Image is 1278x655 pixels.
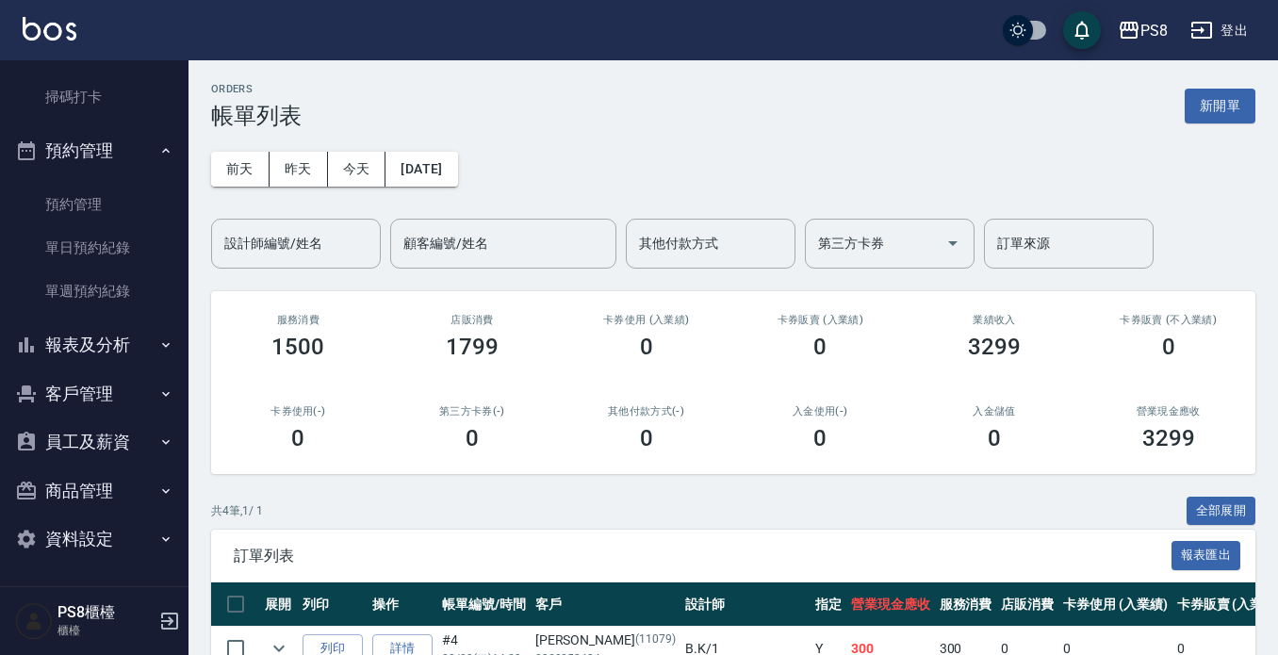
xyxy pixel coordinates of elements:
h2: 店販消費 [408,314,537,326]
h2: 入金使用(-) [756,405,885,418]
h2: 卡券販賣 (入業績) [756,314,885,326]
a: 預約管理 [8,183,181,226]
button: 昨天 [270,152,328,187]
p: (11079) [635,630,676,650]
th: 列印 [298,582,368,627]
h2: 其他付款方式(-) [582,405,711,418]
h2: 營業現金應收 [1104,405,1233,418]
button: Open [938,228,968,258]
h2: 業績收入 [930,314,1059,326]
button: 商品管理 [8,467,181,516]
h2: 卡券販賣 (不入業績) [1104,314,1233,326]
th: 操作 [368,582,437,627]
h3: 3299 [968,334,1021,360]
a: 報表匯出 [1171,546,1241,564]
img: Logo [23,17,76,41]
div: [PERSON_NAME] [535,630,676,650]
button: 登出 [1183,13,1255,48]
th: 指定 [811,582,846,627]
h2: 卡券使用 (入業績) [582,314,711,326]
th: 卡券使用 (入業績) [1058,582,1172,627]
div: PS8 [1140,19,1168,42]
th: 設計師 [680,582,811,627]
button: PS8 [1110,11,1175,50]
h3: 0 [640,425,653,451]
h3: 0 [291,425,304,451]
th: 帳單編號/時間 [437,582,531,627]
button: 新開單 [1185,89,1255,123]
button: save [1063,11,1101,49]
h2: 入金儲值 [930,405,1059,418]
button: 今天 [328,152,386,187]
button: 預約管理 [8,126,181,175]
button: 客戶管理 [8,369,181,418]
h3: 服務消費 [234,314,363,326]
h3: 0 [640,334,653,360]
button: 報表匯出 [1171,541,1241,570]
a: 單週預約紀錄 [8,270,181,313]
h2: 第三方卡券(-) [408,405,537,418]
h3: 0 [813,425,827,451]
span: 訂單列表 [234,547,1171,565]
p: 櫃檯 [57,622,154,639]
h3: 帳單列表 [211,103,302,129]
h3: 0 [1162,334,1175,360]
img: Person [15,602,53,640]
th: 店販消費 [996,582,1058,627]
h3: 0 [466,425,479,451]
h3: 1500 [271,334,324,360]
h2: 卡券使用(-) [234,405,363,418]
h3: 3299 [1142,425,1195,451]
button: 資料設定 [8,515,181,564]
a: 掃碼打卡 [8,75,181,119]
a: 單日預約紀錄 [8,226,181,270]
button: 前天 [211,152,270,187]
button: 員工及薪資 [8,418,181,467]
th: 服務消費 [935,582,997,627]
button: [DATE] [385,152,457,187]
th: 展開 [260,582,298,627]
p: 共 4 筆, 1 / 1 [211,502,263,519]
th: 客戶 [531,582,680,627]
button: 全部展開 [1187,497,1256,526]
a: 新開單 [1185,96,1255,114]
h5: PS8櫃檯 [57,603,154,622]
button: 報表及分析 [8,320,181,369]
th: 營業現金應收 [846,582,935,627]
h3: 0 [813,334,827,360]
h2: ORDERS [211,83,302,95]
h3: 0 [988,425,1001,451]
h3: 1799 [446,334,499,360]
